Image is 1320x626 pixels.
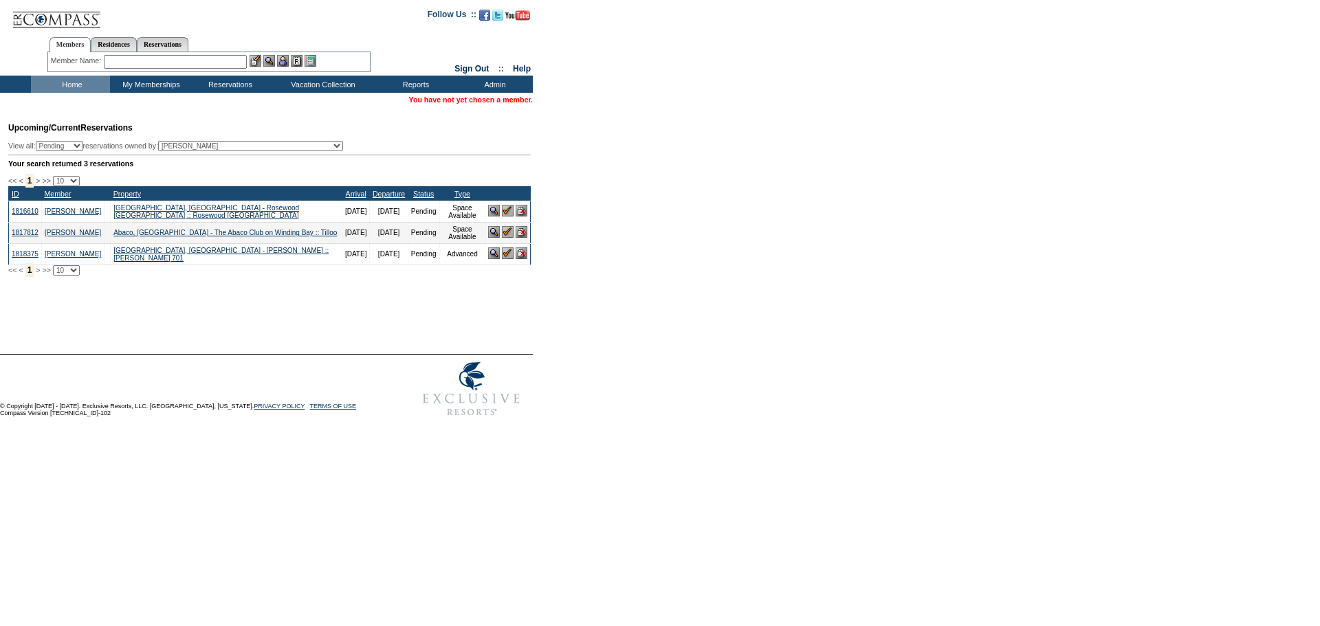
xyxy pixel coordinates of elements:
[373,190,405,198] a: Departure
[42,266,50,274] span: >>
[413,190,434,198] a: Status
[370,222,408,243] td: [DATE]
[505,14,530,22] a: Subscribe to our YouTube Channel
[31,76,110,93] td: Home
[454,190,470,198] a: Type
[439,222,485,243] td: Space Available
[113,229,337,236] a: Abaco, [GEOGRAPHIC_DATA] - The Abaco Club on Winding Bay :: Tilloo
[454,76,533,93] td: Admin
[8,159,531,168] div: Your search returned 3 reservations
[268,76,375,93] td: Vacation Collection
[502,247,514,259] img: Confirm Reservation
[45,229,101,236] a: [PERSON_NAME]
[342,243,369,265] td: [DATE]
[8,177,16,185] span: <<
[342,222,369,243] td: [DATE]
[189,76,268,93] td: Reservations
[137,37,188,52] a: Reservations
[25,174,34,188] span: 1
[479,14,490,22] a: Become our fan on Facebook
[498,64,504,74] span: ::
[516,226,527,238] img: Cancel Reservation
[12,229,38,236] a: 1817812
[49,37,91,52] a: Members
[277,55,289,67] img: Impersonate
[305,55,316,67] img: b_calculator.gif
[51,55,104,67] div: Member Name:
[12,208,38,215] a: 1816610
[263,55,275,67] img: View
[408,222,439,243] td: Pending
[505,10,530,21] img: Subscribe to our YouTube Channel
[8,141,349,151] div: View all: reservations owned by:
[454,64,489,74] a: Sign Out
[250,55,261,67] img: b_edit.gif
[502,205,514,216] img: Confirm Reservation
[113,247,329,262] a: [GEOGRAPHIC_DATA], [GEOGRAPHIC_DATA] - [PERSON_NAME] :: [PERSON_NAME] 701
[254,403,305,410] a: PRIVACY POLICY
[113,204,299,219] a: [GEOGRAPHIC_DATA], [GEOGRAPHIC_DATA] - Rosewood [GEOGRAPHIC_DATA] :: Rosewood [GEOGRAPHIC_DATA]
[310,403,357,410] a: TERMS OF USE
[516,247,527,259] img: Cancel Reservation
[8,266,16,274] span: <<
[42,177,50,185] span: >>
[410,355,533,423] img: Exclusive Resorts
[488,226,500,238] img: View Reservation
[370,201,408,222] td: [DATE]
[12,190,19,198] a: ID
[342,201,369,222] td: [DATE]
[375,76,454,93] td: Reports
[488,247,500,259] img: View Reservation
[408,201,439,222] td: Pending
[439,243,485,265] td: Advanced
[45,250,101,258] a: [PERSON_NAME]
[408,243,439,265] td: Pending
[12,250,38,258] a: 1818375
[44,190,71,198] a: Member
[45,208,101,215] a: [PERSON_NAME]
[492,14,503,22] a: Follow us on Twitter
[113,190,141,198] a: Property
[492,10,503,21] img: Follow us on Twitter
[370,243,408,265] td: [DATE]
[36,266,40,274] span: >
[479,10,490,21] img: Become our fan on Facebook
[110,76,189,93] td: My Memberships
[25,263,34,277] span: 1
[439,201,485,222] td: Space Available
[502,226,514,238] img: Confirm Reservation
[346,190,366,198] a: Arrival
[19,177,23,185] span: <
[428,8,476,25] td: Follow Us ::
[8,123,133,133] span: Reservations
[516,205,527,216] img: Cancel Reservation
[291,55,302,67] img: Reservations
[488,205,500,216] img: View Reservation
[91,37,137,52] a: Residences
[513,64,531,74] a: Help
[409,96,533,104] span: You have not yet chosen a member.
[19,266,23,274] span: <
[8,123,80,133] span: Upcoming/Current
[36,177,40,185] span: >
